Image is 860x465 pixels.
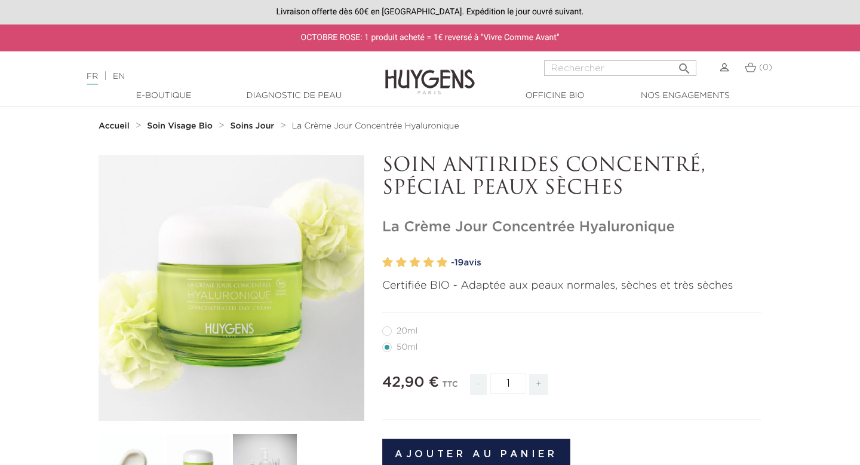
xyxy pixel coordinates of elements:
label: 20ml [382,326,432,336]
div: TTC [443,372,458,404]
a: Diagnostic de peau [234,90,354,102]
span: 19 [454,258,464,267]
button:  [674,57,695,73]
a: Nos engagements [625,90,745,102]
a: Officine Bio [495,90,615,102]
input: Rechercher [544,60,696,76]
h1: La Crème Jour Concentrée Hyaluronique [382,219,761,236]
span: La Crème Jour Concentrée Hyaluronique [292,122,459,130]
label: 1 [382,254,393,271]
i:  [677,58,692,72]
strong: Accueil [99,122,130,130]
a: La Crème Jour Concentrée Hyaluronique [292,121,459,131]
label: 2 [396,254,407,271]
div: | [81,69,349,84]
label: 4 [423,254,434,271]
label: 5 [437,254,447,271]
a: EN [113,72,125,81]
p: SOIN ANTIRIDES CONCENTRÉ, SPÉCIAL PEAUX SÈCHES [382,155,761,201]
span: + [529,374,548,395]
a: E-Boutique [104,90,223,102]
a: FR [87,72,98,85]
span: 42,90 € [382,375,439,390]
label: 3 [410,254,420,271]
a: -19avis [451,254,761,272]
span: (0) [759,63,772,72]
span: - [470,374,487,395]
strong: Soins Jour [231,122,275,130]
a: Soin Visage Bio [147,121,216,131]
label: 50ml [382,342,432,352]
a: Accueil [99,121,132,131]
p: Certifiée BIO - Adaptée aux peaux normales, sèches et très sèches [382,278,761,294]
strong: Soin Visage Bio [147,122,213,130]
a: Soins Jour [231,121,277,131]
img: Huygens [385,50,475,96]
input: Quantité [490,373,526,394]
